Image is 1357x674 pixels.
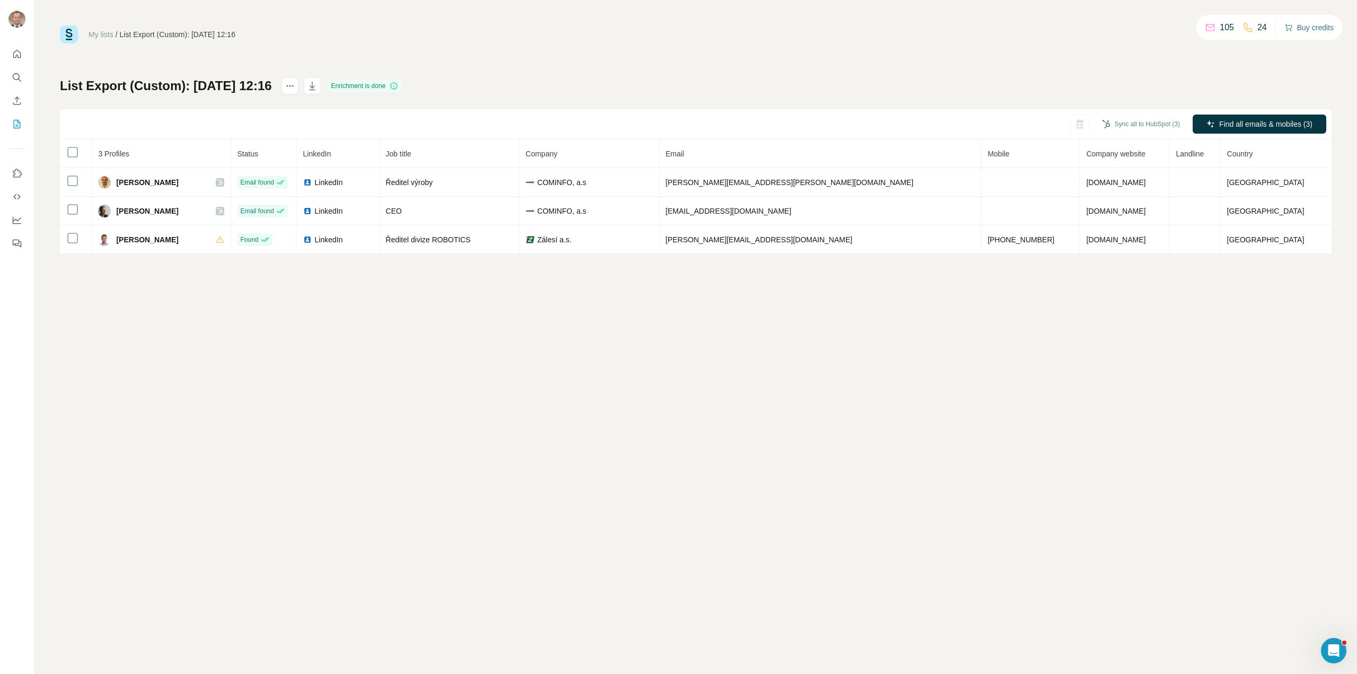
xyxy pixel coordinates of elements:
[666,207,791,215] span: [EMAIL_ADDRESS][DOMAIN_NAME]
[1086,150,1145,158] span: Company website
[98,205,111,217] img: Avatar
[1220,21,1234,34] p: 105
[526,235,534,244] img: company-logo
[1086,178,1145,187] span: [DOMAIN_NAME]
[237,150,259,158] span: Status
[537,177,587,188] span: COMINFO, a.s
[116,29,118,40] li: /
[1193,115,1326,134] button: Find all emails & mobiles (3)
[1176,150,1204,158] span: Landline
[60,77,272,94] h1: List Export (Custom): [DATE] 12:16
[315,177,343,188] span: LinkedIn
[8,11,25,28] img: Avatar
[241,235,259,244] span: Found
[1227,150,1253,158] span: Country
[666,235,852,244] span: [PERSON_NAME][EMAIL_ADDRESS][DOMAIN_NAME]
[8,115,25,134] button: My lists
[116,206,178,216] span: [PERSON_NAME]
[1095,116,1187,132] button: Sync all to HubSpot (3)
[1086,235,1145,244] span: [DOMAIN_NAME]
[8,234,25,253] button: Feedback
[303,207,312,215] img: LinkedIn logo
[120,29,235,40] div: List Export (Custom): [DATE] 12:16
[89,30,113,39] a: My lists
[8,45,25,64] button: Quick start
[1284,20,1334,35] button: Buy credits
[116,177,178,188] span: [PERSON_NAME]
[241,206,274,216] span: Email found
[315,206,343,216] span: LinkedIn
[666,178,914,187] span: [PERSON_NAME][EMAIL_ADDRESS][PERSON_NAME][DOMAIN_NAME]
[98,150,129,158] span: 3 Profiles
[98,176,111,189] img: Avatar
[60,25,78,43] img: Surfe Logo
[1227,178,1305,187] span: [GEOGRAPHIC_DATA]
[1257,21,1267,34] p: 24
[1227,235,1305,244] span: [GEOGRAPHIC_DATA]
[315,234,343,245] span: LinkedIn
[988,150,1009,158] span: Mobile
[537,234,572,245] span: Zálesí a.s.
[116,234,178,245] span: [PERSON_NAME]
[8,211,25,230] button: Dashboard
[386,207,402,215] span: CEO
[1321,638,1346,663] iframe: Intercom live chat
[537,206,587,216] span: COMINFO, a.s
[8,164,25,183] button: Use Surfe on LinkedIn
[1227,207,1305,215] span: [GEOGRAPHIC_DATA]
[303,150,331,158] span: LinkedIn
[328,80,402,92] div: Enrichment is done
[241,178,274,187] span: Email found
[386,235,471,244] span: Ředitel divize ROBOTICS
[1086,207,1145,215] span: [DOMAIN_NAME]
[526,178,534,187] img: company-logo
[8,91,25,110] button: Enrich CSV
[988,235,1054,244] span: [PHONE_NUMBER]
[8,68,25,87] button: Search
[1219,119,1312,129] span: Find all emails & mobiles (3)
[526,150,558,158] span: Company
[8,187,25,206] button: Use Surfe API
[666,150,684,158] span: Email
[386,178,433,187] span: Ředitel výroby
[303,178,312,187] img: LinkedIn logo
[386,150,411,158] span: Job title
[98,233,111,246] img: Avatar
[281,77,298,94] button: actions
[303,235,312,244] img: LinkedIn logo
[526,207,534,215] img: company-logo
